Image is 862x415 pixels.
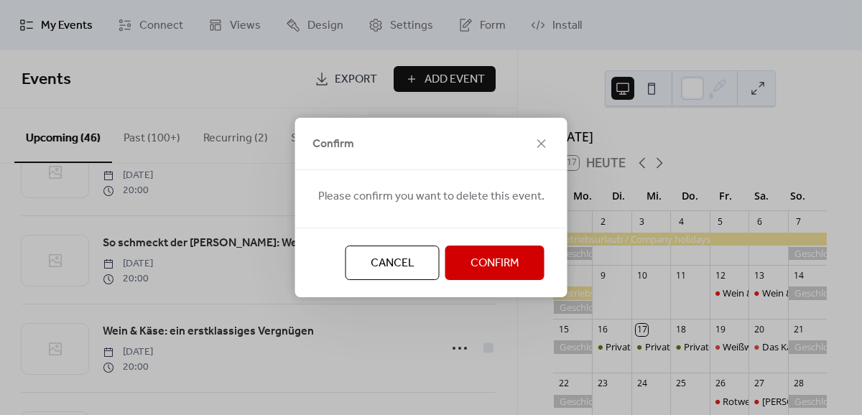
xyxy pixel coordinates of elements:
[312,136,354,153] span: Confirm
[346,246,440,280] button: Cancel
[471,255,519,272] span: Confirm
[318,188,544,205] span: Please confirm you want to delete this event.
[371,255,414,272] span: Cancel
[445,246,544,280] button: Confirm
